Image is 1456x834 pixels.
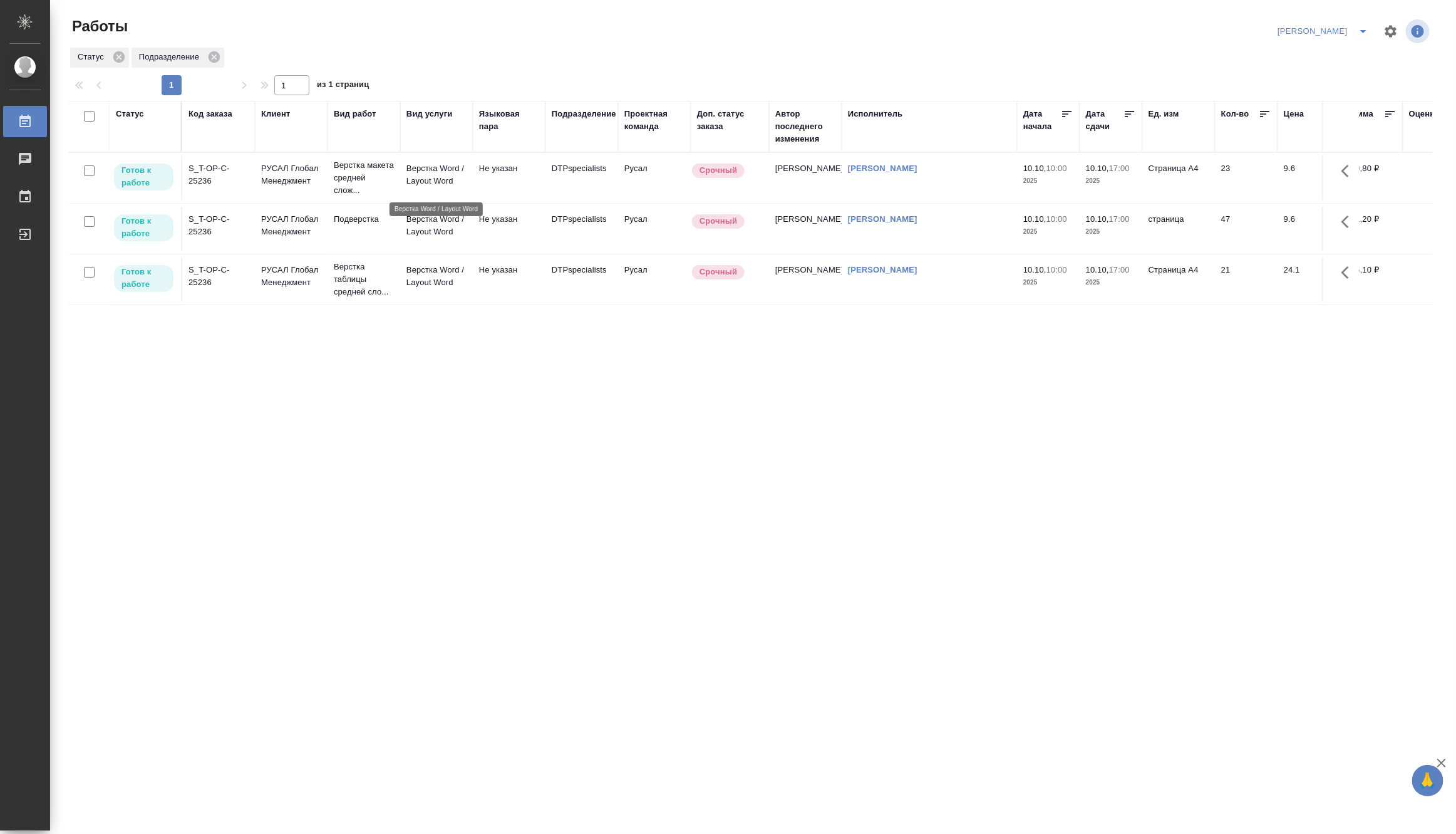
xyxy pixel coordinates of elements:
[78,51,108,63] p: Статус
[1023,214,1046,224] p: 10.10,
[139,51,204,63] p: Подразделение
[700,215,737,227] p: Срочный
[1109,265,1130,274] p: 17:00
[848,265,917,274] a: [PERSON_NAME]
[545,207,618,251] td: DTPspecialists
[1142,156,1215,200] td: Страница А4
[1086,214,1109,224] p: 10.10,
[473,258,545,301] td: Не указан
[848,214,917,224] a: [PERSON_NAME]
[1086,226,1136,238] p: 2025
[334,159,394,197] p: Верстка макета средней слож...
[769,156,842,200] td: [PERSON_NAME]
[697,108,763,133] div: Доп. статус заказа
[132,48,224,68] div: Подразделение
[406,264,467,289] p: Верстка Word / Layout Word
[1215,258,1278,301] td: 21
[769,258,842,301] td: [PERSON_NAME]
[261,108,290,120] div: Клиент
[1340,258,1403,301] td: 506,10 ₽
[121,266,166,291] p: Готов к работе
[188,162,249,187] div: S_T-OP-C-25236
[116,108,144,120] div: Статус
[121,215,166,240] p: Готов к работе
[1142,207,1215,251] td: страница
[1023,164,1046,173] p: 10.10,
[1086,265,1109,274] p: 10.10,
[334,261,394,298] p: Верстка таблицы средней сло...
[69,16,128,36] span: Работы
[473,156,545,200] td: Не указан
[1417,768,1438,794] span: 🙏
[188,213,249,238] div: S_T-OP-C-25236
[1278,156,1340,200] td: 9.6
[1274,21,1376,41] div: split button
[121,164,166,189] p: Готов к работе
[1278,258,1340,301] td: 24.1
[1023,276,1073,289] p: 2025
[848,108,903,120] div: Исполнитель
[1278,207,1340,251] td: 9.6
[1023,226,1073,238] p: 2025
[769,207,842,251] td: [PERSON_NAME]
[1086,108,1123,133] div: Дата сдачи
[1142,258,1215,301] td: Страница А4
[261,264,321,289] p: РУСАЛ Глобал Менеджмент
[1409,108,1439,120] div: Оценка
[545,156,618,200] td: DTPspecialists
[113,162,175,192] div: Исполнитель может приступить к работе
[700,164,737,177] p: Срочный
[700,266,737,278] p: Срочный
[188,108,232,120] div: Код заказа
[1086,175,1136,187] p: 2025
[848,164,917,173] a: [PERSON_NAME]
[1340,207,1403,251] td: 451,20 ₽
[479,108,539,133] div: Языковая пара
[473,207,545,251] td: Не указан
[113,264,175,293] div: Исполнитель может приступить к работе
[1023,108,1061,133] div: Дата начала
[1086,276,1136,289] p: 2025
[775,108,835,145] div: Автор последнего изменения
[1215,156,1278,200] td: 23
[406,213,467,238] p: Верстка Word / Layout Word
[317,77,369,95] span: из 1 страниц
[618,258,691,301] td: Русал
[188,264,249,289] div: S_T-OP-C-25236
[113,213,175,242] div: Исполнитель может приступить к работе
[334,108,376,120] div: Вид работ
[1109,164,1130,173] p: 17:00
[1023,265,1046,274] p: 10.10,
[1109,214,1130,224] p: 17:00
[1334,156,1364,186] button: Здесь прячутся важные кнопки
[1023,175,1073,187] p: 2025
[552,108,616,120] div: Подразделение
[1284,108,1304,120] div: Цена
[624,108,684,133] div: Проектная команда
[1346,108,1373,120] div: Сумма
[334,213,394,226] p: Подверстка
[1149,108,1179,120] div: Ед. изм
[1215,207,1278,251] td: 47
[1086,164,1109,173] p: 10.10,
[1046,265,1067,274] p: 10:00
[70,48,129,68] div: Статус
[1340,156,1403,200] td: 220,80 ₽
[1221,108,1249,120] div: Кол-во
[261,162,321,187] p: РУСАЛ Глобал Менеджмент
[1046,164,1067,173] p: 10:00
[545,258,618,301] td: DTPspecialists
[1046,214,1067,224] p: 10:00
[618,156,691,200] td: Русал
[261,213,321,238] p: РУСАЛ Глобал Менеджмент
[618,207,691,251] td: Русал
[1412,765,1443,796] button: 🙏
[406,162,467,187] p: Верстка Word / Layout Word
[406,108,453,120] div: Вид услуги
[1334,258,1364,288] button: Здесь прячутся важные кнопки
